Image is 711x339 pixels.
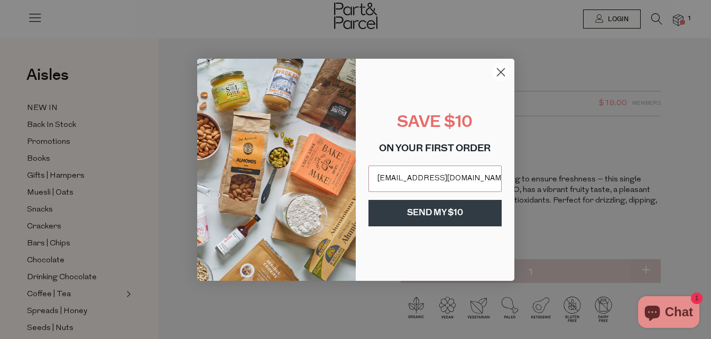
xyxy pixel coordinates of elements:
input: Email [368,166,502,192]
span: ON YOUR FIRST ORDER [379,144,491,154]
img: 8150f546-27cf-4737-854f-2b4f1cdd6266.png [197,59,356,281]
button: SEND MY $10 [368,200,502,226]
inbox-online-store-chat: Shopify online store chat [635,296,703,331]
span: SAVE $10 [397,115,473,131]
button: Close dialog [492,63,510,81]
